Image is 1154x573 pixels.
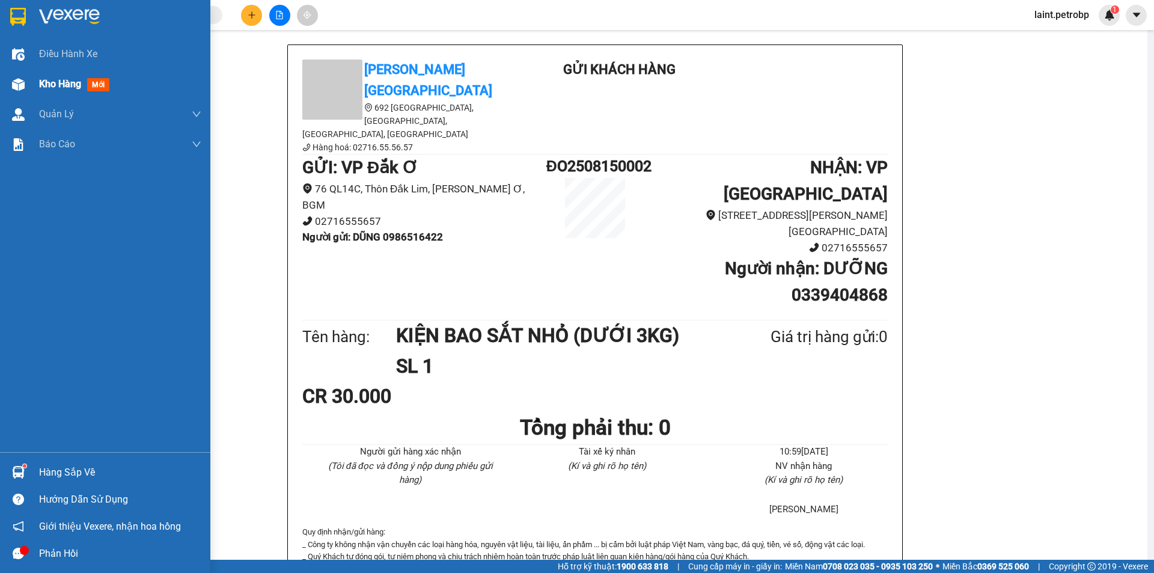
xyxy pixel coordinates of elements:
li: Người gửi hàng xác nhận [326,445,494,459]
div: 50.000 [92,78,177,94]
li: 692 [GEOGRAPHIC_DATA], [GEOGRAPHIC_DATA], [GEOGRAPHIC_DATA], [GEOGRAPHIC_DATA] [302,101,519,141]
div: THƯƠNG [10,39,85,54]
img: solution-icon [12,138,25,151]
img: warehouse-icon [12,48,25,61]
img: logo-vxr [10,8,26,26]
span: Kho hàng [39,78,81,90]
img: icon-new-feature [1104,10,1115,20]
b: Gửi khách hàng [563,62,676,77]
sup: 1 [23,464,26,468]
h1: Tổng phải thu: 0 [302,411,888,444]
span: phone [302,143,311,152]
img: warehouse-icon [12,108,25,121]
span: Báo cáo [39,136,75,152]
b: [PERSON_NAME][GEOGRAPHIC_DATA] [364,62,492,98]
span: mới [87,78,109,91]
strong: 1900 633 818 [617,562,668,571]
span: down [192,139,201,149]
b: Người nhận : DƯỠNG 0339404868 [725,259,888,305]
span: Quản Lý [39,106,74,121]
li: Hàng hoá: 02716.55.56.57 [302,141,519,154]
li: 02716555657 [644,240,888,256]
span: Miền Bắc [942,560,1029,573]
span: | [1038,560,1040,573]
button: file-add [269,5,290,26]
h1: KIỆN BAO SẮT NHỎ (DƯỚI 3KG) [396,320,712,351]
span: question-circle [13,494,24,505]
li: 76 QL14C, Thôn Đắk Lim, [PERSON_NAME] Ơ, BGM [302,181,546,213]
li: 10:59[DATE] [720,445,888,459]
span: Gửi: [10,11,29,24]
span: phone [302,216,313,226]
li: [PERSON_NAME] [720,503,888,517]
div: VP Đắk Ơ [10,10,85,39]
strong: 0708 023 035 - 0935 103 250 [823,562,933,571]
div: Phản hồi [39,545,201,563]
li: 02716555657 [302,213,546,230]
div: Tên hàng: [302,325,396,349]
b: Người gửi : DŨNG 0986516422 [302,231,443,243]
span: message [13,548,24,559]
div: CR 30.000 [302,381,495,411]
button: plus [241,5,262,26]
span: Nhận: [94,11,123,24]
img: warehouse-icon [12,466,25,479]
div: VP Bình Triệu [94,10,176,39]
div: Hàng sắp về [39,464,201,482]
span: environment [706,210,716,220]
span: caret-down [1131,10,1142,20]
span: 1 [1113,5,1117,14]
b: GỬI : VP Đắk Ơ [302,158,418,177]
button: caret-down [1126,5,1147,26]
li: Tài xế ký nhân [523,445,691,459]
h1: SL 1 [396,351,712,381]
div: Giá trị hàng gửi: 0 [712,325,888,349]
p: _ Công ty không nhận vận chuyển các loại hàng hóa, nguyên vật liệu, tài liệu, ấn phẩm ... bị cấm ... [302,539,888,551]
div: Hướng dẫn sử dụng [39,491,201,509]
span: Miền Nam [785,560,933,573]
sup: 1 [1111,5,1119,14]
span: phone [809,242,819,253]
div: THƯ [94,39,176,54]
span: Cung cấp máy in - giấy in: [688,560,782,573]
span: Hỗ trợ kỹ thuật: [558,560,668,573]
li: NV nhận hàng [720,459,888,474]
span: copyright [1087,562,1096,571]
span: CC : [92,81,109,93]
span: aim [303,11,311,19]
i: (Kí và ghi rõ họ tên) [765,474,843,485]
p: _ Quý Khách tự đóng gói, tự niêm phong và chịu trách nhiệm hoàn toàn trước pháp luật liên quan ki... [302,551,888,563]
span: Điều hành xe [39,46,97,61]
i: (Tôi đã đọc và đồng ý nộp dung phiếu gửi hàng) [328,461,493,486]
span: down [192,109,201,119]
i: (Kí và ghi rõ họ tên) [568,461,646,471]
span: plus [248,11,256,19]
span: | [677,560,679,573]
span: Giới thiệu Vexere, nhận hoa hồng [39,519,181,534]
h1: ĐO2508150002 [546,155,644,178]
img: warehouse-icon [12,78,25,91]
span: environment [364,103,373,112]
span: laint.petrobp [1025,7,1099,22]
strong: 0369 525 060 [977,562,1029,571]
span: file-add [275,11,284,19]
span: notification [13,521,24,532]
li: [STREET_ADDRESS][PERSON_NAME] [GEOGRAPHIC_DATA] [644,207,888,239]
span: environment [302,183,313,194]
span: ⚪️ [936,564,939,569]
button: aim [297,5,318,26]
